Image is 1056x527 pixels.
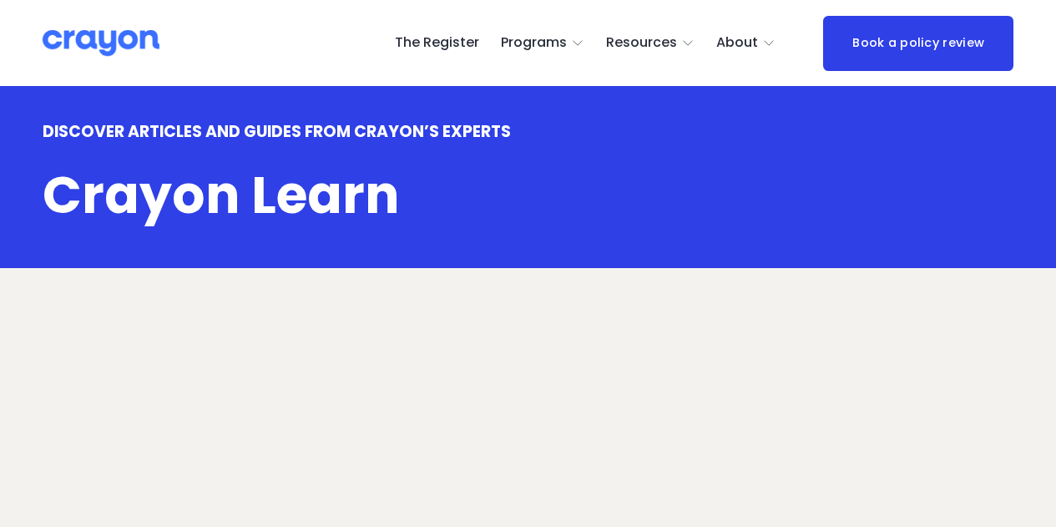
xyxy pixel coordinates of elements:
span: Resources [606,31,677,55]
a: folder dropdown [716,30,776,57]
a: folder dropdown [606,30,695,57]
a: Book a policy review [823,16,1013,71]
a: The Register [395,30,479,57]
a: folder dropdown [501,30,585,57]
h1: Crayon Learn [43,168,769,222]
span: About [716,31,758,55]
span: Programs [501,31,567,55]
h4: DISCOVER ARTICLES AND GUIDES FROM CRAYON’S EXPERTS [43,123,769,142]
img: Crayon [43,28,159,58]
